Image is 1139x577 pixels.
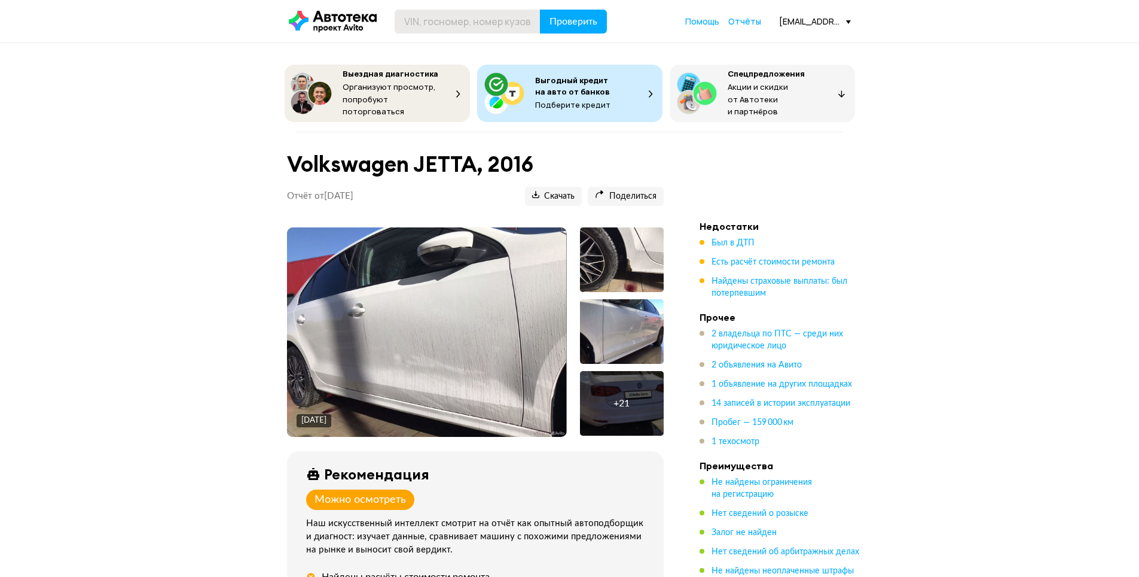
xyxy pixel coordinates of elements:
span: Выездная диагностика [343,68,438,79]
span: 1 объявление на других площадках [712,380,852,388]
span: Залог не найден [712,529,777,537]
span: Проверить [549,17,597,26]
p: Отчёт от [DATE] [287,190,353,202]
div: Наш искусственный интеллект смотрит на отчёт как опытный автоподборщик и диагност: изучает данные... [306,517,649,557]
span: Организуют просмотр, попробуют поторговаться [343,81,436,117]
span: 1 техосмотр [712,438,759,446]
div: + 21 [613,397,630,409]
span: Скачать [532,191,575,202]
span: Подберите кредит [535,99,610,110]
span: Поделиться [595,191,656,202]
h4: Преимущества [700,460,867,472]
span: Отчёты [728,16,761,27]
a: Отчёты [728,16,761,28]
span: Был в ДТП [712,239,755,247]
span: 2 владельца по ПТС — среди них юридическое лицо [712,330,843,350]
span: Нет сведений об арбитражных делах [712,548,859,556]
span: Есть расчёт стоимости ремонта [712,258,835,266]
span: Не найдены ограничения на регистрацию [712,478,812,499]
div: [EMAIL_ADDRESS][DOMAIN_NAME] [779,16,851,27]
img: Main car [287,227,566,437]
a: Помощь [685,16,719,28]
span: Пробег — 159 000 км [712,418,793,427]
span: Найдены страховые выплаты: был потерпевшим [712,277,847,297]
span: 14 записей в истории эксплуатации [712,399,850,408]
div: [DATE] [301,415,326,426]
input: VIN, госномер, номер кузова [395,10,541,34]
h1: Volkswagen JETTA, 2016 [287,151,664,177]
span: Выгодный кредит на авто от банков [535,75,610,97]
button: Выгодный кредит на авто от банковПодберите кредит [477,65,662,122]
div: Можно осмотреть [314,493,406,506]
h4: Прочее [700,311,867,323]
button: Поделиться [588,187,664,206]
span: Не найдены неоплаченные штрафы [712,567,854,575]
span: Акции и скидки от Автотеки и партнёров [728,81,788,117]
button: Выездная диагностикаОрганизуют просмотр, попробуют поторговаться [285,65,470,122]
div: Рекомендация [324,466,429,482]
button: СпецпредложенияАкции и скидки от Автотеки и партнёров [670,65,855,122]
button: Скачать [525,187,582,206]
span: 2 объявления на Авито [712,361,802,369]
span: Помощь [685,16,719,27]
span: Спецпредложения [728,68,805,79]
button: Проверить [540,10,607,34]
span: Нет сведений о розыске [712,509,808,518]
h4: Недостатки [700,220,867,232]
